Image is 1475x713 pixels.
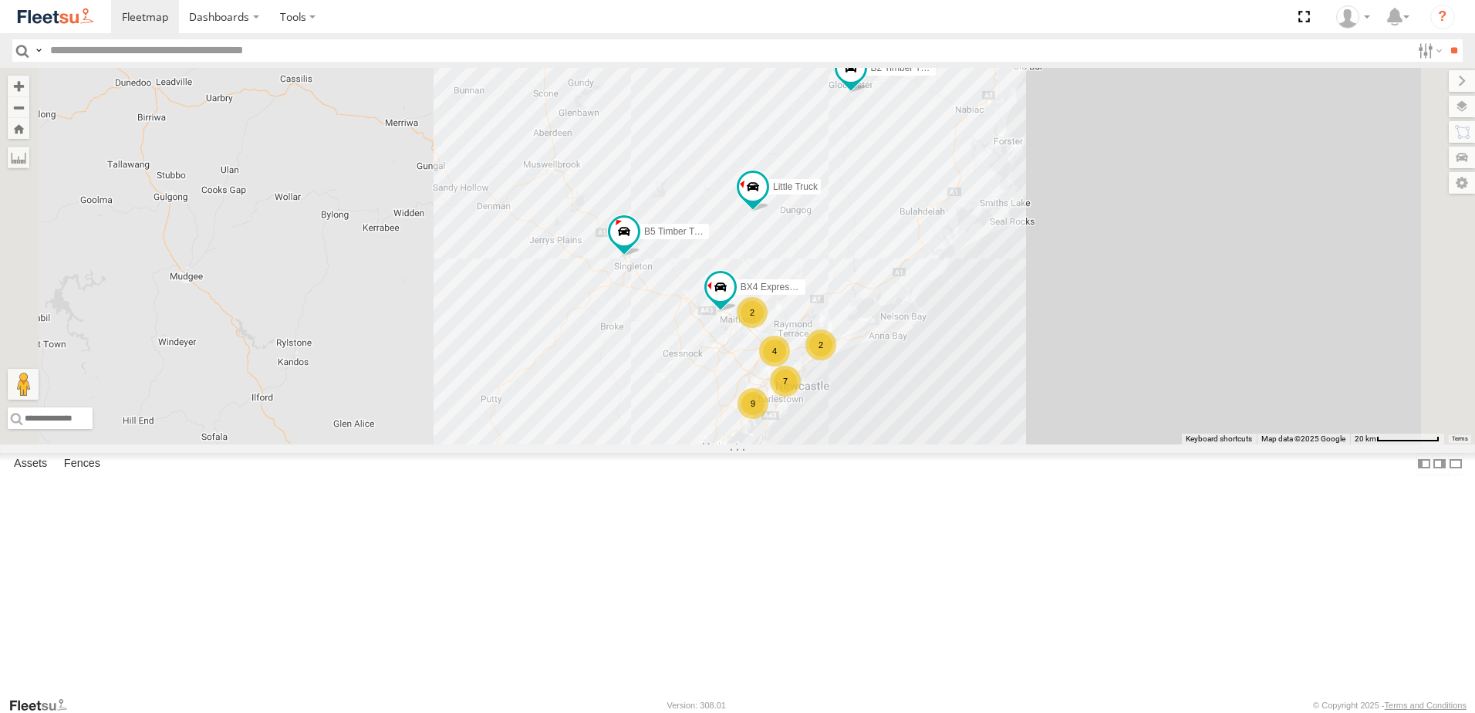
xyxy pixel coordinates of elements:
[1449,172,1475,194] label: Map Settings
[770,366,801,397] div: 7
[1416,453,1432,475] label: Dock Summary Table to the Left
[1350,434,1444,444] button: Map Scale: 20 km per 78 pixels
[6,453,55,475] label: Assets
[871,63,938,73] span: B2 Timber Truck
[56,453,108,475] label: Fences
[8,369,39,400] button: Drag Pegman onto the map to open Street View
[1430,5,1455,29] i: ?
[8,698,79,713] a: Visit our Website
[8,118,29,139] button: Zoom Home
[1412,39,1445,62] label: Search Filter Options
[8,96,29,118] button: Zoom out
[737,388,768,419] div: 9
[1331,5,1375,29] div: Gary Hudson
[1186,434,1252,444] button: Keyboard shortcuts
[737,297,768,328] div: 2
[8,76,29,96] button: Zoom in
[32,39,45,62] label: Search Query
[1448,453,1463,475] label: Hide Summary Table
[805,329,836,360] div: 2
[1355,434,1376,443] span: 20 km
[1261,434,1345,443] span: Map data ©2025 Google
[1385,701,1467,710] a: Terms and Conditions
[15,6,96,27] img: fleetsu-logo-horizontal.svg
[1432,453,1447,475] label: Dock Summary Table to the Right
[773,181,818,192] span: Little Truck
[741,282,811,292] span: BX4 Express Ute
[644,226,711,237] span: B5 Timber Truck
[8,147,29,168] label: Measure
[1313,701,1467,710] div: © Copyright 2025 -
[759,336,790,367] div: 4
[1452,436,1468,442] a: Terms (opens in new tab)
[667,701,726,710] div: Version: 308.01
